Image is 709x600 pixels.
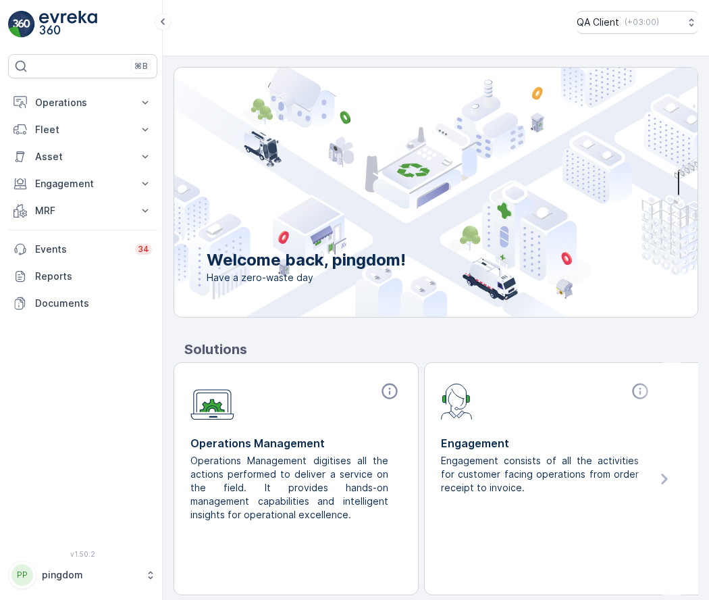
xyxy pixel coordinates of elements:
img: module-icon [190,382,234,420]
p: Events [35,243,127,256]
p: Documents [35,297,152,310]
p: 34 [138,244,149,255]
p: pingdom [42,568,138,582]
p: Solutions [184,339,698,359]
a: Reports [8,263,157,290]
p: QA Client [577,16,619,29]
a: Documents [8,290,157,317]
p: MRF [35,204,130,218]
div: PP [11,564,33,586]
p: Fleet [35,123,130,136]
img: module-icon [441,382,473,420]
p: Operations [35,96,130,109]
p: Reports [35,270,152,283]
a: Events34 [8,236,157,263]
p: Engagement consists of all the activities for customer facing operations from order receipt to in... [441,454,641,495]
span: Have a zero-waste day [207,271,406,284]
button: PPpingdom [8,561,157,589]
p: ⌘B [134,61,148,72]
p: Operations Management [190,435,402,451]
p: Engagement [35,177,130,191]
button: Fleet [8,116,157,143]
p: ( +03:00 ) [625,17,659,28]
img: logo_light-DOdMpM7g.png [39,11,97,38]
p: Engagement [441,435,652,451]
button: Operations [8,89,157,116]
p: Welcome back, pingdom! [207,249,406,271]
img: city illustration [113,68,698,317]
img: logo [8,11,35,38]
span: v 1.50.2 [8,550,157,558]
p: Asset [35,150,130,164]
button: Asset [8,143,157,170]
button: MRF [8,197,157,224]
p: Operations Management digitises all the actions performed to deliver a service on the field. It p... [190,454,391,522]
button: QA Client(+03:00) [577,11,698,34]
button: Engagement [8,170,157,197]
